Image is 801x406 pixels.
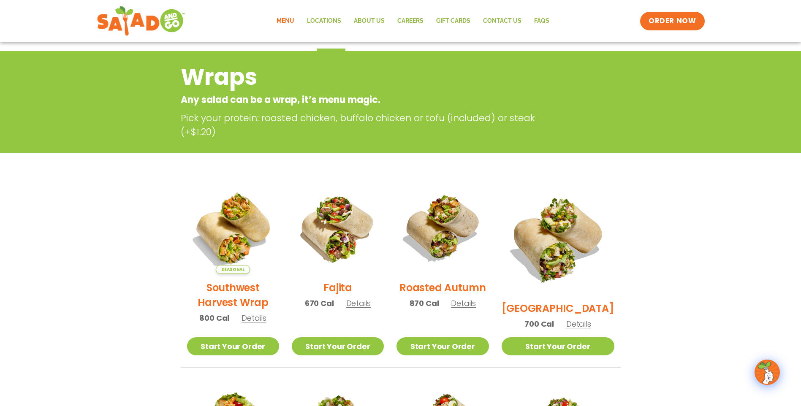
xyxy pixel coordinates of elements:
span: Details [566,319,591,329]
h2: Fajita [323,280,352,295]
h2: Wraps [181,60,553,94]
h2: Roasted Autumn [399,280,486,295]
p: Any salad can be a wrap, it’s menu magic. [181,93,553,107]
span: 700 Cal [524,318,554,330]
span: 670 Cal [305,298,334,309]
span: ORDER NOW [649,16,696,26]
span: Details [346,298,371,309]
a: Start Your Order [292,337,384,355]
span: Details [451,298,476,309]
a: Start Your Order [187,337,279,355]
a: Start Your Order [502,337,614,355]
a: GIFT CARDS [430,11,477,31]
img: Product photo for BBQ Ranch Wrap [502,182,614,295]
a: Careers [391,11,430,31]
a: ORDER NOW [640,12,704,30]
h2: [GEOGRAPHIC_DATA] [502,301,614,316]
img: Product photo for Southwest Harvest Wrap [187,182,279,274]
a: Locations [301,11,348,31]
a: Contact Us [477,11,528,31]
a: FAQs [528,11,556,31]
img: new-SAG-logo-768×292 [97,4,186,38]
p: Pick your protein: roasted chicken, buffalo chicken or tofu (included) or steak (+$1.20) [181,111,557,139]
a: Start Your Order [396,337,489,355]
img: Product photo for Fajita Wrap [292,182,384,274]
a: Menu [270,11,301,31]
a: About Us [348,11,391,31]
img: wpChatIcon [755,360,779,384]
span: Details [242,313,266,323]
img: Product photo for Roasted Autumn Wrap [396,182,489,274]
span: Seasonal [216,265,250,274]
span: 870 Cal [410,298,439,309]
span: 800 Cal [199,312,229,324]
h2: Southwest Harvest Wrap [187,280,279,310]
nav: Menu [270,11,556,31]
